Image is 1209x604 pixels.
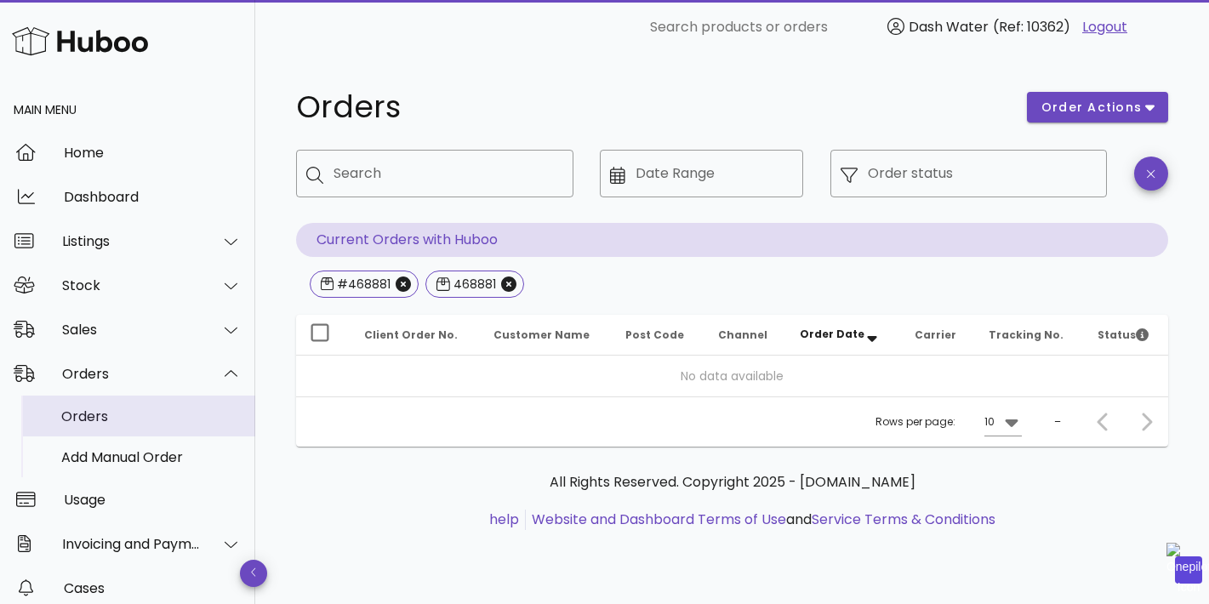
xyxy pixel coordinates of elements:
div: 10Rows per page: [984,408,1022,436]
span: Client Order No. [364,328,458,342]
p: All Rights Reserved. Copyright 2025 - [DOMAIN_NAME] [310,472,1155,493]
a: Website and Dashboard Terms of Use [532,510,786,529]
div: 10 [984,414,995,430]
th: Customer Name [480,315,612,356]
div: Stock [62,277,201,293]
a: Logout [1082,17,1127,37]
div: Orders [62,366,201,382]
div: Rows per page: [875,397,1022,447]
button: Close [501,276,516,292]
span: Tracking No. [989,328,1064,342]
th: Status [1084,315,1168,356]
span: order actions [1041,99,1143,117]
div: Home [64,145,242,161]
th: Channel [704,315,786,356]
span: Customer Name [493,328,590,342]
div: Invoicing and Payments [62,536,201,552]
th: Tracking No. [975,315,1085,356]
div: Dashboard [64,189,242,205]
span: Status [1098,328,1149,342]
th: Post Code [612,315,704,356]
span: (Ref: 10362) [993,17,1070,37]
div: – [1054,414,1061,430]
div: Usage [64,492,242,508]
span: Order Date [800,327,864,341]
div: Sales [62,322,201,338]
span: Carrier [915,328,956,342]
div: Add Manual Order [61,449,242,465]
span: Channel [718,328,767,342]
a: Service Terms & Conditions [812,510,995,529]
h1: Orders [296,92,1007,123]
div: Cases [64,580,242,596]
p: Current Orders with Huboo [296,223,1168,257]
div: Listings [62,233,201,249]
button: Close [396,276,411,292]
img: Huboo Logo [12,23,148,60]
td: No data available [296,356,1168,396]
div: 468881 [450,276,496,293]
button: order actions [1027,92,1168,123]
div: Orders [61,408,242,425]
div: #468881 [334,276,391,293]
span: Post Code [625,328,684,342]
th: Carrier [901,315,975,356]
a: help [489,510,519,529]
span: Dash Water [909,17,989,37]
li: and [526,510,995,530]
th: Order Date: Sorted descending. Activate to remove sorting. [786,315,901,356]
th: Client Order No. [351,315,480,356]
